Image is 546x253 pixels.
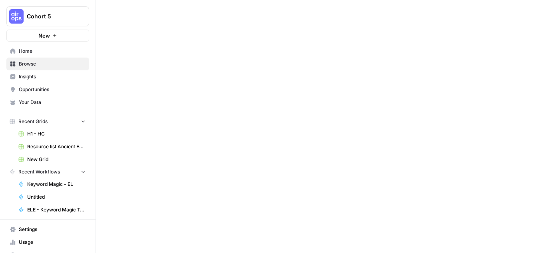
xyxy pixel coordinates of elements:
[15,140,89,153] a: Resource list Ancient Egypt - Sheet1 (1).csv
[6,83,89,96] a: Opportunities
[19,60,86,68] span: Browse
[18,168,60,175] span: Recent Workflows
[6,70,89,83] a: Insights
[6,236,89,249] a: Usage
[27,143,86,150] span: Resource list Ancient Egypt - Sheet1 (1).csv
[15,153,89,166] a: New Grid
[27,181,86,188] span: Keyword Magic - EL
[6,30,89,42] button: New
[18,118,48,125] span: Recent Grids
[19,73,86,80] span: Insights
[38,32,50,40] span: New
[6,166,89,178] button: Recent Workflows
[6,58,89,70] a: Browse
[6,96,89,109] a: Your Data
[19,86,86,93] span: Opportunities
[27,156,86,163] span: New Grid
[6,45,89,58] a: Home
[6,223,89,236] a: Settings
[6,6,89,26] button: Workspace: Cohort 5
[15,127,89,140] a: H1 - HC
[15,203,89,216] a: ELE - Keyword Magic Tool (conditions)
[19,99,86,106] span: Your Data
[27,193,86,201] span: Untitled
[19,48,86,55] span: Home
[15,178,89,191] a: Keyword Magic - EL
[6,116,89,127] button: Recent Grids
[19,226,86,233] span: Settings
[9,9,24,24] img: Cohort 5 Logo
[27,12,75,20] span: Cohort 5
[15,191,89,203] a: Untitled
[27,206,86,213] span: ELE - Keyword Magic Tool (conditions)
[19,239,86,246] span: Usage
[27,130,86,137] span: H1 - HC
